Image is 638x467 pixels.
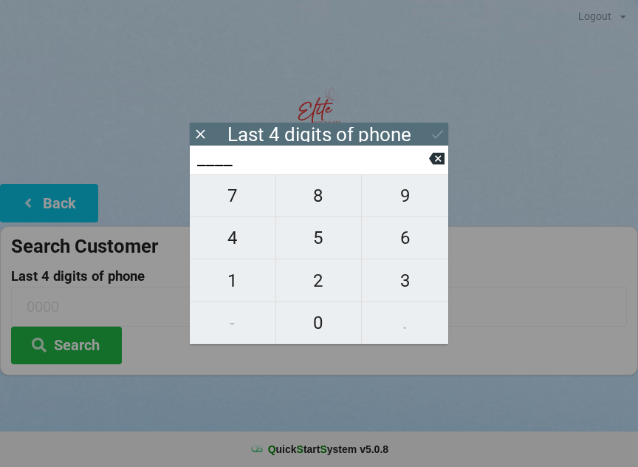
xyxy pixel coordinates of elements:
span: 0 [276,307,362,338]
span: 4 [190,222,275,253]
button: 9 [362,174,448,217]
button: 3 [362,259,448,301]
button: 0 [276,302,363,344]
div: Last 4 digits of phone [227,127,411,142]
button: 4 [190,217,276,259]
button: 2 [276,259,363,301]
button: 8 [276,174,363,217]
span: 8 [276,180,362,211]
button: 1 [190,259,276,301]
span: 1 [190,265,275,296]
span: 7 [190,180,275,211]
span: 3 [362,265,448,296]
button: 6 [362,217,448,259]
button: 5 [276,217,363,259]
span: 5 [276,222,362,253]
span: 6 [362,222,448,253]
button: 7 [190,174,276,217]
span: 9 [362,180,448,211]
span: 2 [276,265,362,296]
